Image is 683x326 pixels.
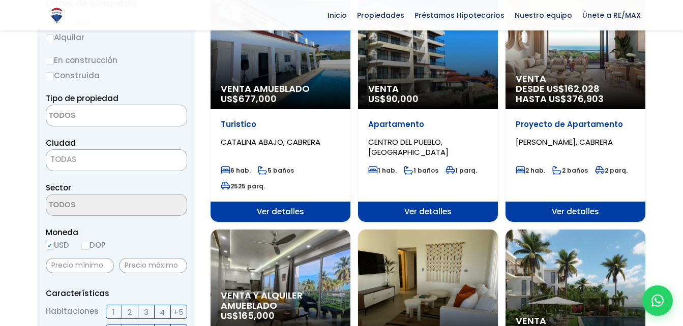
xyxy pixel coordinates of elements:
[46,149,187,171] span: TODAS
[516,84,635,104] span: DESDE US$
[510,8,577,23] span: Nuestro equipo
[144,306,149,318] span: 3
[565,82,600,95] span: 162,028
[358,202,498,222] span: Ver detalles
[46,226,187,239] span: Moneda
[112,306,115,318] span: 1
[46,194,145,216] textarea: Search
[577,8,646,23] span: Únete a RE/MAX
[409,8,510,23] span: Préstamos Hipotecarios
[516,137,613,147] span: [PERSON_NAME], CABRERA
[46,31,187,44] label: Alquilar
[221,119,340,129] p: Turistico
[368,166,397,175] span: 1 hab.
[221,92,277,105] span: US$
[221,182,265,190] span: 2525 parq.
[46,305,99,319] span: Habitaciones
[516,119,635,129] p: Proyecto de Apartamento
[386,92,419,105] span: 90,000
[221,290,340,311] span: Venta y alquiler amueblado
[595,166,628,175] span: 2 parq.
[221,84,340,94] span: Venta Amueblado
[239,309,275,322] span: 165,000
[516,94,635,104] span: HASTA US$
[46,182,71,193] span: Sector
[160,306,165,318] span: 4
[81,239,106,251] label: DOP
[46,138,76,148] span: Ciudad
[46,239,69,251] label: USD
[46,105,145,127] textarea: Search
[221,137,320,147] span: CATALINA ABAJO, CABRERA
[446,166,477,175] span: 1 parq.
[516,166,545,175] span: 2 hab.
[404,166,438,175] span: 1 baños
[368,84,488,94] span: Venta
[368,92,419,105] span: US$
[211,202,350,222] span: Ver detalles
[48,7,66,24] img: Logo de REMAX
[46,287,187,300] p: Características
[46,57,54,65] input: En construcción
[128,306,132,318] span: 2
[81,242,90,250] input: DOP
[221,166,251,175] span: 6 hab.
[46,242,54,250] input: USD
[46,34,54,42] input: Alquilar
[368,119,488,129] p: Apartamento
[46,69,187,82] label: Construida
[516,74,635,84] span: Venta
[46,258,114,273] input: Precio mínimo
[46,93,118,104] span: Tipo de propiedad
[46,72,54,80] input: Construida
[221,309,275,322] span: US$
[567,92,604,105] span: 376,903
[352,8,409,23] span: Propiedades
[173,306,184,318] span: +5
[46,152,187,167] span: TODAS
[50,154,76,165] span: TODAS
[368,137,449,157] span: CENTRO DEL PUEBLO, [GEOGRAPHIC_DATA]
[258,166,294,175] span: 5 baños
[516,316,635,326] span: Venta
[119,258,187,273] input: Precio máximo
[46,54,187,67] label: En construcción
[322,8,352,23] span: Inicio
[552,166,588,175] span: 2 baños
[506,202,645,222] span: Ver detalles
[239,92,277,105] span: 677,000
